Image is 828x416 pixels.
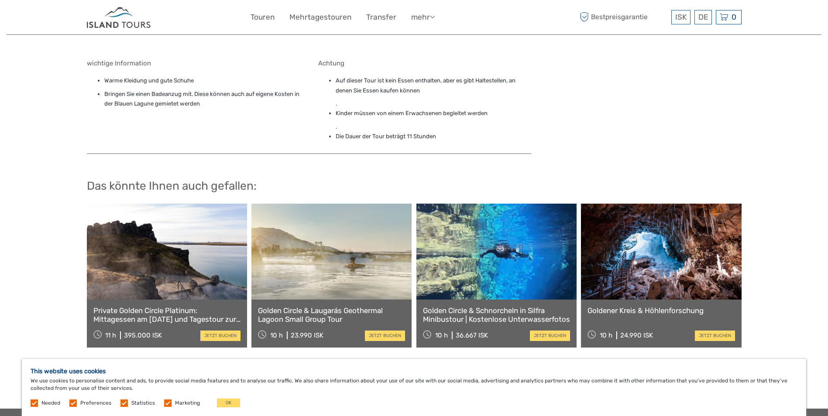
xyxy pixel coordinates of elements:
[435,331,448,339] span: 10 h
[675,13,687,21] span: ISK
[620,331,653,339] div: 24.990 ISK
[695,331,735,341] a: jetzt buchen
[270,331,283,339] span: 10 h
[730,13,738,21] span: 0
[600,331,612,339] span: 10 h
[411,11,435,24] a: mehr
[80,399,111,407] label: Preferences
[22,359,806,416] div: We use cookies to personalise content and ads, to provide social media features and to analyse ou...
[105,331,116,339] span: 11 h
[318,76,531,141] ul: . .
[578,10,669,24] span: Bestpreisgarantie
[93,306,240,324] a: Private Golden Circle Platinum: Mittagessen am [DATE] und Tagestour zur [GEOGRAPHIC_DATA]
[87,179,742,193] h2: Das könnte Ihnen auch gefallen:
[131,399,155,407] label: Statistics
[87,7,151,28] img: Iceland ProTravel
[124,331,162,339] div: 395.000 ISK
[318,59,531,67] h5: Achtung
[12,15,99,22] p: We're away right now. Please check back later!
[423,306,570,324] a: Golden Circle & Schnorcheln in Silfra Minibustour | Kostenlose Unterwasserfotos
[588,306,735,315] a: Goldener Kreis & Höhlenforschung
[41,399,60,407] label: Needed
[104,89,300,109] li: Bringen Sie einen Badeanzug mit. Diese können auch auf eigene Kosten in der Blauen Lagune gemiete...
[291,331,323,339] div: 23.990 ISK
[336,132,531,141] li: Die Dauer der Tour beträgt 11 Stunden
[336,76,531,95] li: Auf dieser Tour ist kein Essen enthalten, aber es gibt Haltestellen, an denen Sie Essen kaufen kö...
[200,331,240,341] a: jetzt buchen
[258,306,405,324] a: Golden Circle & Laugarás Geothermal Lagoon Small Group Tour
[175,399,200,407] label: Marketing
[217,399,240,407] button: OK
[365,331,405,341] a: jetzt buchen
[694,10,712,24] div: DE
[289,11,351,24] a: Mehrtagestouren
[530,331,570,341] a: jetzt buchen
[87,59,300,67] h5: wichtige Information
[366,11,396,24] a: Transfer
[31,368,797,375] h5: This website uses cookies
[104,76,300,85] li: Warme Kleidung und gute Schuhe
[100,14,111,24] button: Open LiveChat chat widget
[456,331,488,339] div: 36.667 ISK
[251,11,275,24] a: Touren
[336,109,531,118] li: Kinder müssen von einem Erwachsenen begleitet werden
